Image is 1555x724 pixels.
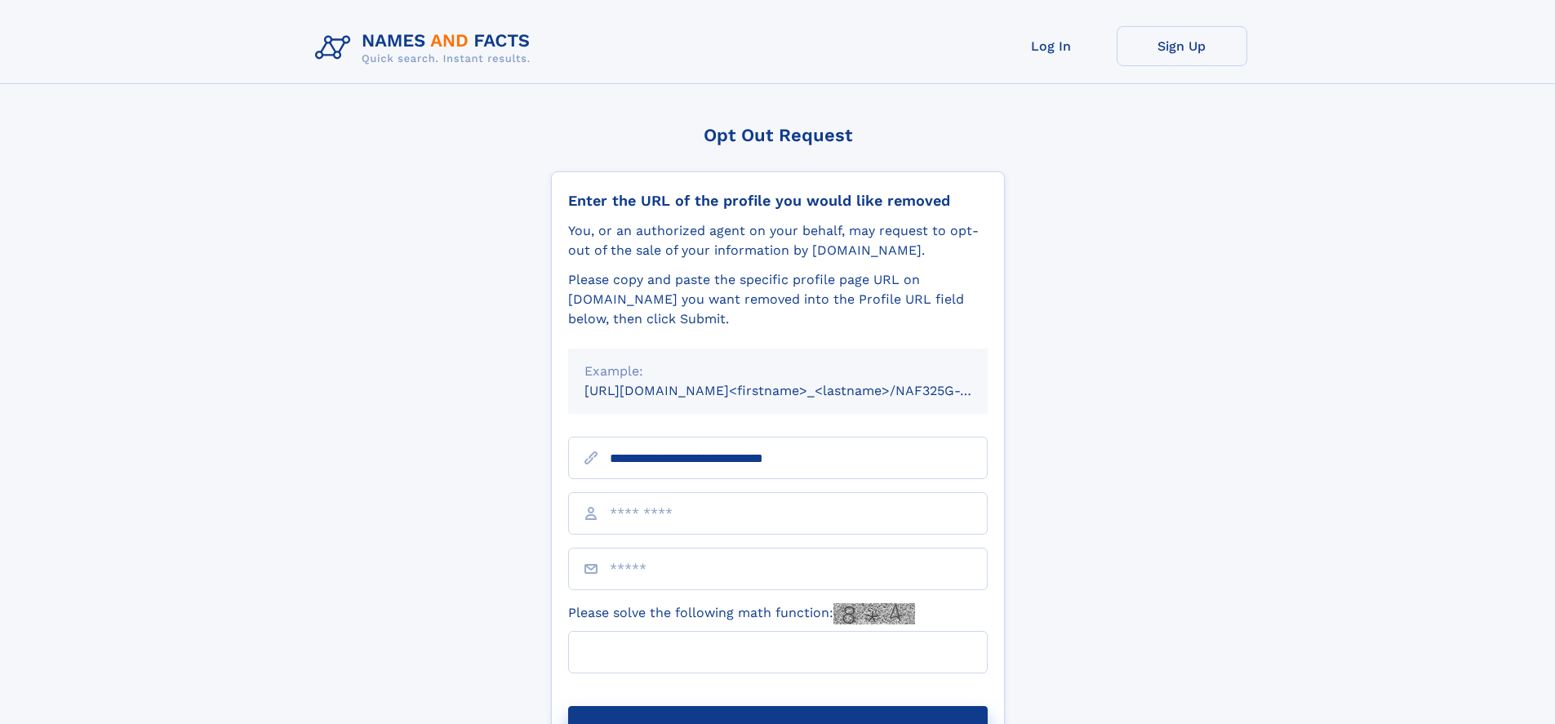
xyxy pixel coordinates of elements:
div: Example: [584,362,971,381]
label: Please solve the following math function: [568,603,915,624]
div: Please copy and paste the specific profile page URL on [DOMAIN_NAME] you want removed into the Pr... [568,270,988,329]
div: Opt Out Request [551,125,1005,145]
div: You, or an authorized agent on your behalf, may request to opt-out of the sale of your informatio... [568,221,988,260]
small: [URL][DOMAIN_NAME]<firstname>_<lastname>/NAF325G-xxxxxxxx [584,383,1019,398]
a: Log In [986,26,1117,66]
img: Logo Names and Facts [309,26,544,70]
a: Sign Up [1117,26,1247,66]
div: Enter the URL of the profile you would like removed [568,192,988,210]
